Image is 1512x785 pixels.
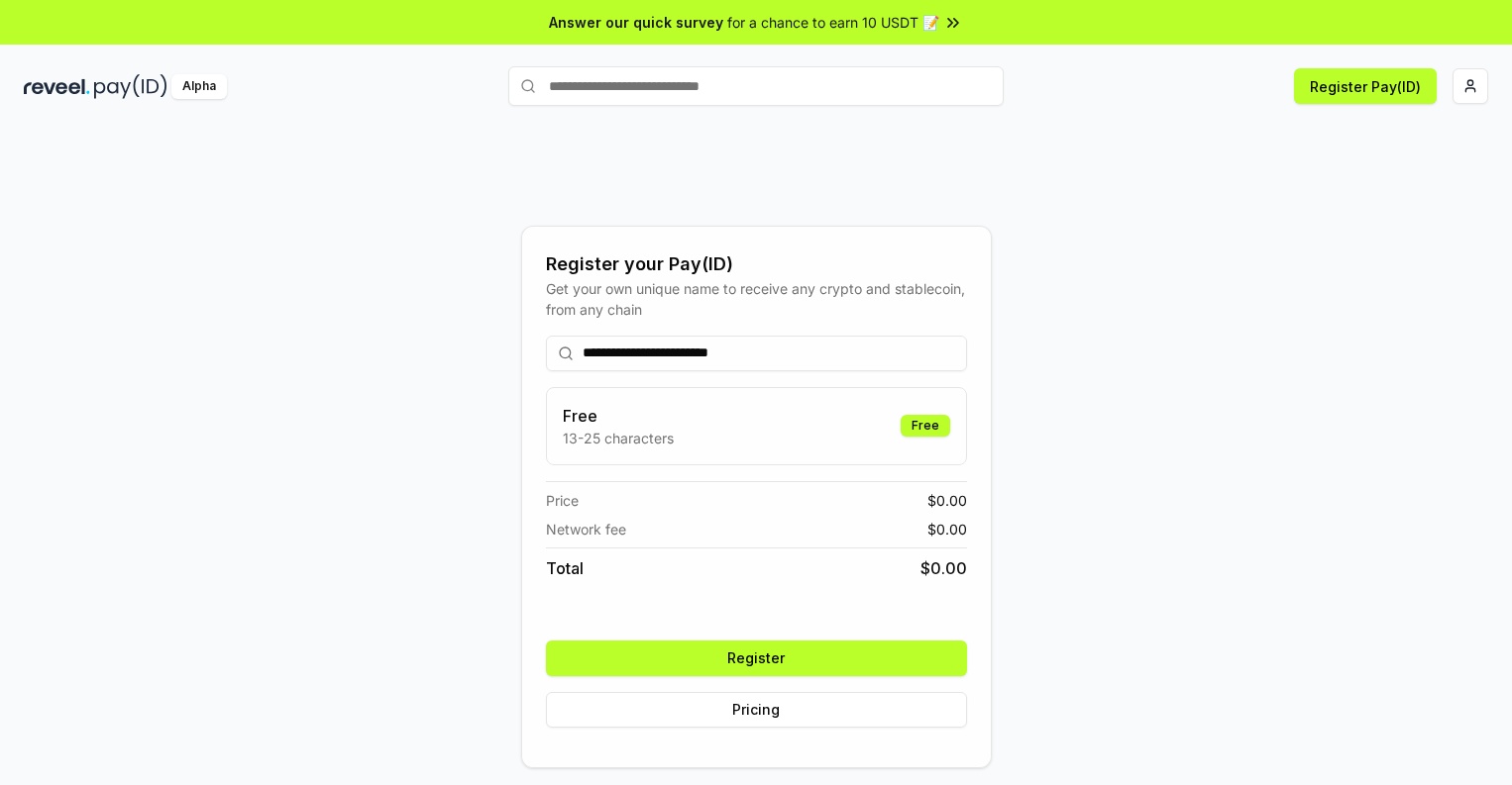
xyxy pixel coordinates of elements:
[171,74,227,99] div: Alpha
[563,428,674,448] p: 13-25 characters
[24,74,90,99] img: reveel_dark
[546,692,967,728] button: Pricing
[546,490,579,511] span: Price
[94,74,167,99] img: pay_id
[546,250,967,278] div: Register your Pay(ID)
[563,404,674,428] h3: Free
[1294,68,1437,104] button: Register Pay(ID)
[549,12,723,33] span: Answer our quick survey
[901,415,950,437] div: Free
[920,556,967,580] span: $ 0.00
[546,640,967,676] button: Register
[546,278,967,320] div: Get your own unique name to receive any crypto and stablecoin, from any chain
[546,556,584,580] span: Total
[546,519,626,540] span: Network fee
[927,490,967,511] span: $ 0.00
[927,519,967,540] span: $ 0.00
[727,12,939,33] span: for a chance to earn 10 USDT 📝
